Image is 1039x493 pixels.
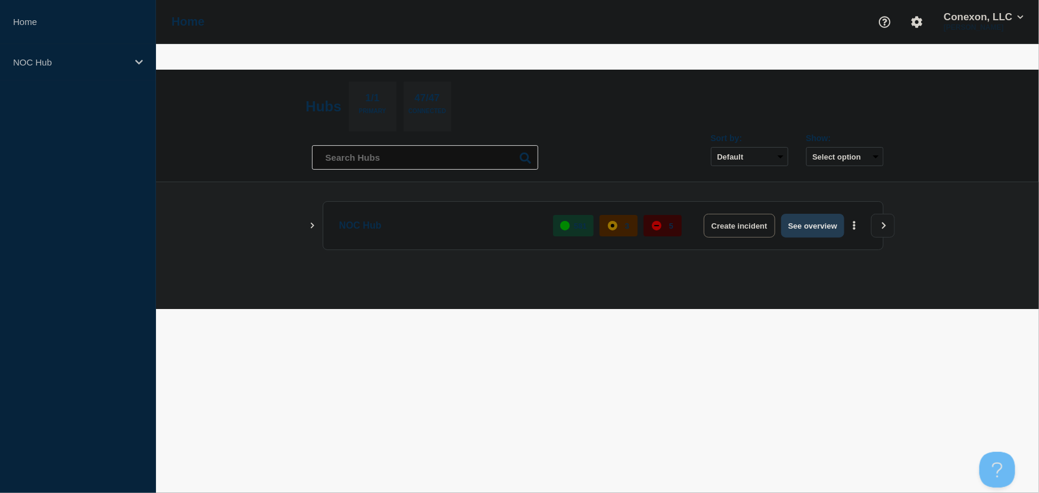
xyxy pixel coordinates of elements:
[410,92,445,108] p: 47/47
[979,452,1015,488] iframe: Help Scout Beacon - Open
[306,98,342,115] h2: Hubs
[669,221,673,230] p: 5
[806,147,884,166] button: Select option
[941,23,1026,32] p: [PERSON_NAME]
[560,221,570,230] div: up
[171,15,205,29] h1: Home
[847,215,862,237] button: More actions
[339,214,540,238] p: NOC Hub
[312,145,538,170] input: Search Hubs
[711,133,788,143] div: Sort by:
[652,221,662,230] div: down
[608,221,617,230] div: affected
[781,214,844,238] button: See overview
[574,221,587,230] p: 581
[941,11,1026,23] button: Conexon, LLC
[359,108,386,120] p: Primary
[704,214,775,238] button: Create incident
[711,147,788,166] select: Sort by
[13,57,127,67] p: NOC Hub
[806,133,884,143] div: Show:
[904,10,929,35] button: Account settings
[310,221,316,230] button: Show Connected Hubs
[625,221,629,230] p: 3
[871,214,895,238] button: View
[361,92,384,108] p: 1/1
[872,10,897,35] button: Support
[408,108,446,120] p: Connected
